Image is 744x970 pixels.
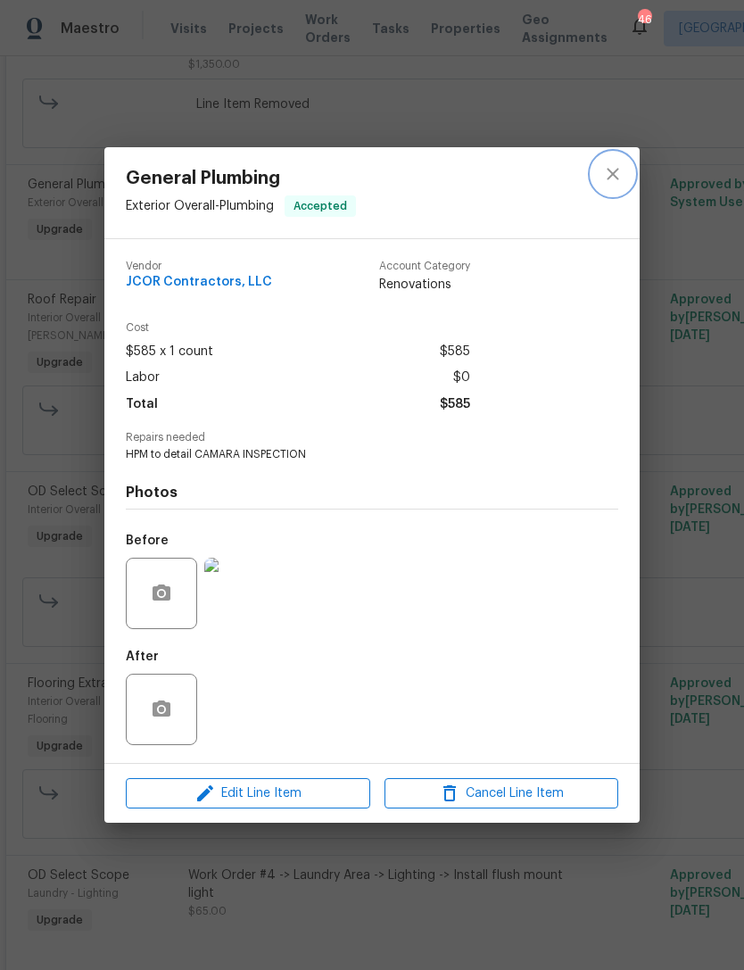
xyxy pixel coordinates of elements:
span: Vendor [126,261,272,272]
span: Account Category [379,261,470,272]
button: Cancel Line Item [384,778,618,809]
span: JCOR Contractors, LLC [126,276,272,289]
h4: Photos [126,484,618,502]
span: Labor [126,365,160,391]
span: Accepted [286,197,354,215]
div: 46 [638,11,650,29]
span: Repairs needed [126,432,618,444]
span: General Plumbing [126,169,356,188]
h5: Before [126,535,169,547]
span: $585 [440,392,470,418]
span: $585 [440,339,470,365]
span: Cancel Line Item [390,783,613,805]
span: $585 x 1 count [126,339,213,365]
span: Total [126,392,158,418]
span: HPM to detail CAMARA INSPECTION [126,447,569,462]
span: Cost [126,322,470,334]
span: Edit Line Item [131,783,365,805]
button: Edit Line Item [126,778,370,809]
span: Exterior Overall - Plumbing [126,199,274,211]
span: Renovations [379,276,470,294]
span: $0 [453,365,470,391]
button: close [591,153,634,195]
h5: After [126,651,159,663]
